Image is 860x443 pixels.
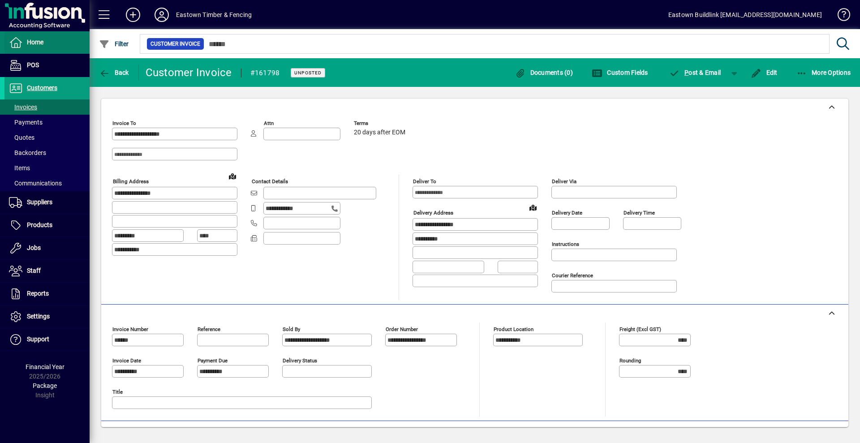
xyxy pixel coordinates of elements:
button: Custom Fields [589,65,650,81]
button: Profile [147,7,176,23]
span: Settings [27,313,50,320]
mat-label: Delivery date [552,210,582,216]
span: Terms [354,120,408,126]
button: Documents (0) [512,65,575,81]
span: Quotes [9,134,34,141]
span: Package [33,382,57,389]
a: Items [4,160,90,176]
span: Financial Year [26,363,64,370]
mat-label: Attn [264,120,274,126]
a: Payments [4,115,90,130]
span: Items [9,164,30,172]
button: Edit [748,65,780,81]
span: Products [27,221,52,228]
mat-label: Delivery time [623,210,655,216]
a: Quotes [4,130,90,145]
mat-label: Invoice number [112,326,148,332]
span: Reports [27,290,49,297]
span: Custom Fields [592,69,648,76]
mat-label: Freight (excl GST) [619,326,661,332]
span: Payments [9,119,43,126]
button: Add [119,7,147,23]
span: More Options [796,69,851,76]
a: POS [4,54,90,77]
span: 20 days after EOM [354,129,405,136]
span: Unposted [294,70,322,76]
span: Customer Invoice [150,39,200,48]
a: Staff [4,260,90,282]
span: Edit [751,69,778,76]
button: Back [97,65,131,81]
a: Reports [4,283,90,305]
span: POS [27,61,39,69]
span: Customers [27,84,57,91]
div: Customer Invoice [146,65,232,80]
span: Suppliers [27,198,52,206]
span: Back [99,69,129,76]
mat-label: Instructions [552,241,579,247]
mat-label: Product location [494,326,533,332]
a: Knowledge Base [831,2,849,31]
span: Home [27,39,43,46]
a: Invoices [4,99,90,115]
mat-label: Rounding [619,357,641,364]
a: Home [4,31,90,54]
span: Jobs [27,244,41,251]
span: ost & Email [669,69,721,76]
span: Invoices [9,103,37,111]
mat-label: Order number [386,326,418,332]
button: Post & Email [665,65,726,81]
a: Backorders [4,145,90,160]
mat-label: Sold by [283,326,300,332]
a: View on map [526,200,540,215]
span: Documents (0) [515,69,573,76]
div: Eastown Buildlink [EMAIL_ADDRESS][DOMAIN_NAME] [668,8,822,22]
mat-label: Delivery status [283,357,317,364]
mat-label: Deliver via [552,178,576,185]
app-page-header-button: Back [90,65,139,81]
div: Eastown Timber & Fencing [176,8,252,22]
mat-label: Title [112,389,123,395]
mat-label: Invoice To [112,120,136,126]
mat-label: Courier Reference [552,272,593,279]
span: Staff [27,267,41,274]
button: More Options [794,65,853,81]
span: P [684,69,688,76]
button: Filter [97,36,131,52]
mat-label: Payment due [198,357,228,364]
span: Backorders [9,149,46,156]
a: Suppliers [4,191,90,214]
a: Settings [4,305,90,328]
a: Jobs [4,237,90,259]
span: Support [27,335,49,343]
mat-label: Invoice date [112,357,141,364]
div: #161798 [250,66,280,80]
mat-label: Deliver To [413,178,436,185]
a: Support [4,328,90,351]
span: Communications [9,180,62,187]
mat-label: Reference [198,326,220,332]
span: Filter [99,40,129,47]
a: View on map [225,169,240,183]
a: Communications [4,176,90,191]
a: Products [4,214,90,237]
